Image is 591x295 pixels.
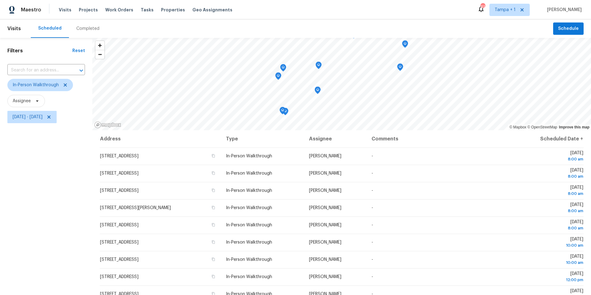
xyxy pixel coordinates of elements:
span: [STREET_ADDRESS] [100,257,139,262]
span: [STREET_ADDRESS] [100,188,139,193]
button: Copy Address [211,170,216,176]
div: 8:00 am [517,191,583,197]
span: Schedule [558,25,579,33]
span: - [372,257,373,262]
span: [STREET_ADDRESS] [100,171,139,176]
span: Tampa + 1 [495,7,516,13]
span: Assignee [13,98,31,104]
input: Search for an address... [7,66,68,75]
div: Map marker [315,87,321,96]
div: Completed [76,26,99,32]
a: Mapbox homepage [94,121,121,128]
div: 8:00 am [517,173,583,180]
div: Reset [72,48,85,54]
button: Copy Address [211,239,216,245]
canvas: Map [92,38,591,130]
button: Open [77,66,86,75]
span: [DATE] [517,220,583,231]
div: Map marker [279,107,286,116]
div: Map marker [275,72,281,82]
span: [STREET_ADDRESS] [100,223,139,227]
span: In-Person Walkthrough [13,82,59,88]
span: - [372,171,373,176]
span: [DATE] [517,203,583,214]
th: Comments [367,130,512,147]
button: Zoom out [95,50,104,59]
span: Geo Assignments [192,7,232,13]
th: Assignee [304,130,367,147]
button: Schedule [553,22,584,35]
span: Properties [161,7,185,13]
div: 10:00 am [517,242,583,249]
span: [PERSON_NAME] [309,206,341,210]
span: [DATE] [517,237,583,249]
span: [PERSON_NAME] [309,240,341,244]
span: In-Person Walkthrough [226,154,272,158]
span: [DATE] [517,185,583,197]
span: Maestro [21,7,41,13]
span: Tasks [141,8,154,12]
span: - [372,154,373,158]
span: In-Person Walkthrough [226,240,272,244]
span: [DATE] [517,151,583,162]
span: [DATE] [517,254,583,266]
div: 61 [480,4,485,10]
span: - [372,275,373,279]
button: Copy Address [211,274,216,279]
span: [DATE] - [DATE] [13,114,42,120]
span: [PERSON_NAME] [309,275,341,279]
span: [STREET_ADDRESS] [100,275,139,279]
span: Work Orders [105,7,133,13]
button: Copy Address [211,153,216,159]
h1: Filters [7,48,72,54]
span: Projects [79,7,98,13]
div: 12:00 pm [517,277,583,283]
div: Map marker [402,40,408,50]
th: Address [100,130,221,147]
span: [PERSON_NAME] [309,223,341,227]
span: [PERSON_NAME] [309,188,341,193]
div: Map marker [316,62,322,71]
span: [PERSON_NAME] [309,171,341,176]
span: - [372,206,373,210]
div: 8:00 am [517,156,583,162]
th: Scheduled Date ↑ [512,130,584,147]
button: Zoom in [95,41,104,50]
span: [STREET_ADDRESS] [100,240,139,244]
a: Improve this map [559,125,589,129]
span: [PERSON_NAME] [545,7,582,13]
a: Mapbox [509,125,526,129]
span: [PERSON_NAME] [309,257,341,262]
button: Copy Address [211,205,216,210]
span: - [372,240,373,244]
div: Map marker [397,63,403,73]
span: In-Person Walkthrough [226,188,272,193]
span: Visits [59,7,71,13]
span: In-Person Walkthrough [226,206,272,210]
span: In-Person Walkthrough [226,257,272,262]
button: Copy Address [211,188,216,193]
span: [STREET_ADDRESS] [100,154,139,158]
span: In-Person Walkthrough [226,171,272,176]
span: [STREET_ADDRESS][PERSON_NAME] [100,206,171,210]
div: 8:00 am [517,208,583,214]
a: OpenStreetMap [527,125,557,129]
div: Scheduled [38,25,62,31]
div: Map marker [280,64,286,74]
span: - [372,188,373,193]
span: [DATE] [517,272,583,283]
span: In-Person Walkthrough [226,223,272,227]
th: Type [221,130,304,147]
button: Copy Address [211,257,216,262]
span: - [372,223,373,227]
span: [DATE] [517,168,583,180]
span: [PERSON_NAME] [309,154,341,158]
button: Copy Address [211,222,216,228]
span: Visits [7,22,21,35]
div: 8:00 am [517,225,583,231]
span: In-Person Walkthrough [226,275,272,279]
div: 10:00 am [517,260,583,266]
